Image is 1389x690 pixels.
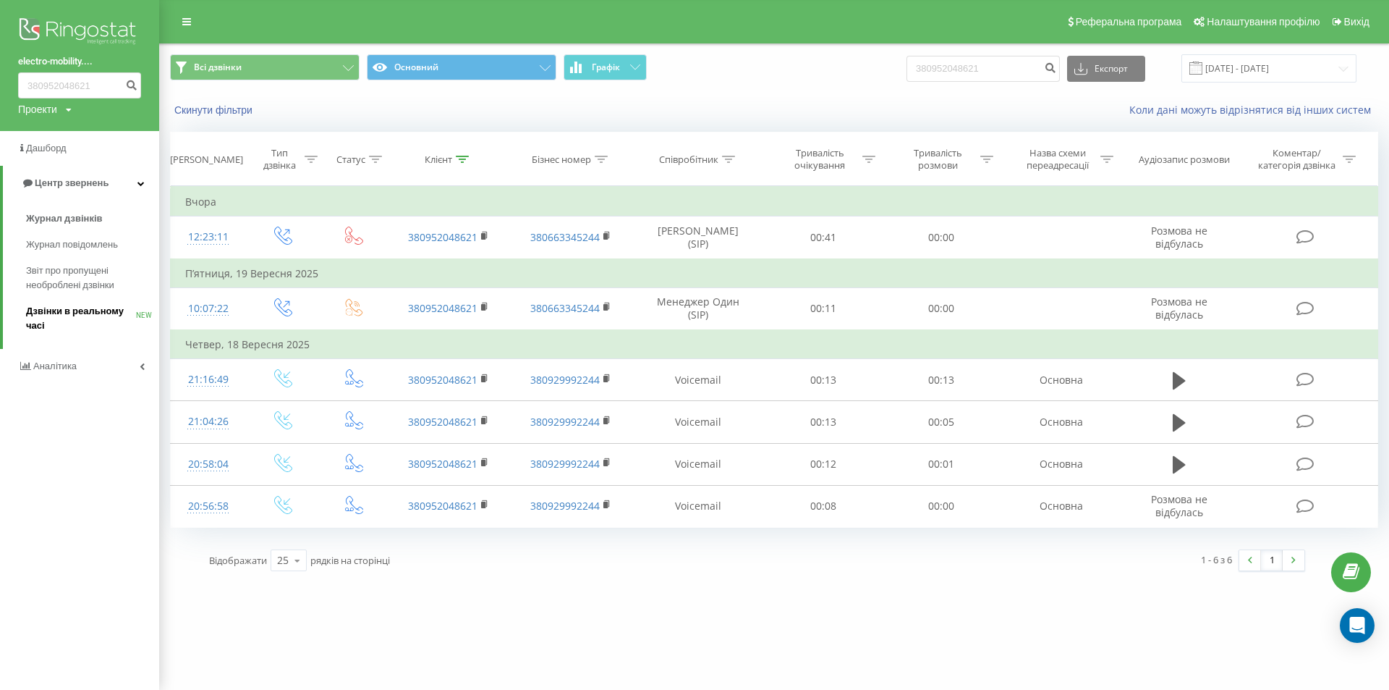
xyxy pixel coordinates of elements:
[408,499,477,513] a: 380952048621
[171,330,1378,359] td: Четвер, 18 Вересня 2025
[408,415,477,429] a: 380952048621
[18,72,141,98] input: Пошук за номером
[171,188,1378,216] td: Вчора
[408,373,477,387] a: 380952048621
[170,54,360,80] button: Всі дзвінки
[185,492,231,521] div: 20:56:58
[26,232,159,258] a: Журнал повідомлень
[35,177,109,188] span: Центр звернень
[1201,552,1232,567] div: 1 - 6 з 6
[530,230,600,244] a: 380663345244
[26,143,67,153] span: Дашборд
[592,62,620,72] span: Графік
[310,554,390,567] span: рядків на сторінці
[1254,147,1339,172] div: Коментар/категорія дзвінка
[883,401,1001,443] td: 00:05
[26,258,159,298] a: Звіт про пропущені необроблені дзвінки
[906,56,1060,82] input: Пошук за номером
[765,443,883,485] td: 00:12
[899,147,977,172] div: Тривалість розмови
[3,166,159,201] a: Центр звернень
[883,287,1001,330] td: 00:00
[26,211,103,226] span: Журнал дзвінків
[18,102,57,117] div: Проекти
[277,553,289,568] div: 25
[170,153,243,166] div: [PERSON_NAME]
[194,62,242,73] span: Всі дзвінки
[1151,295,1207,321] span: Розмова не відбулась
[1001,443,1123,485] td: Основна
[408,230,477,244] a: 380952048621
[530,457,600,471] a: 380929992244
[26,304,136,333] span: Дзвінки в реальному часі
[26,237,118,252] span: Журнал повідомлень
[1001,485,1123,527] td: Основна
[425,153,452,166] div: Клієнт
[1151,224,1207,251] span: Розмова не відбулась
[185,366,231,394] div: 21:16:49
[765,401,883,443] td: 00:13
[781,147,859,172] div: Тривалість очікування
[18,54,141,69] a: electro-mobility....
[883,359,1001,401] td: 00:13
[632,485,764,527] td: Voicemail
[883,443,1001,485] td: 00:01
[1019,147,1097,172] div: Назва схеми переадресації
[532,153,591,166] div: Бізнес номер
[765,287,883,330] td: 00:11
[185,223,231,251] div: 12:23:11
[632,443,764,485] td: Voicemail
[408,301,477,315] a: 380952048621
[765,216,883,259] td: 00:41
[1001,359,1123,401] td: Основна
[632,401,764,443] td: Voicemail
[1067,56,1145,82] button: Експорт
[408,457,477,471] a: 380952048621
[564,54,647,80] button: Графік
[336,153,365,166] div: Статус
[632,359,764,401] td: Voicemail
[18,14,141,51] img: Ringostat logo
[765,359,883,401] td: 00:13
[171,259,1378,288] td: П’ятниця, 19 Вересня 2025
[185,450,231,479] div: 20:58:04
[883,485,1001,527] td: 00:00
[530,373,600,387] a: 380929992244
[209,554,267,567] span: Відображати
[530,415,600,429] a: 380929992244
[26,206,159,232] a: Журнал дзвінків
[1001,401,1123,443] td: Основна
[1139,153,1230,166] div: Аудіозапис розмови
[1344,16,1369,28] span: Вихід
[1151,492,1207,519] span: Розмова не відбулась
[185,295,231,323] div: 10:07:22
[1129,103,1378,117] a: Коли дані можуть відрізнятися вiд інших систем
[185,408,231,436] div: 21:04:26
[632,287,764,330] td: Менеджер Один (SIP)
[1261,550,1283,571] a: 1
[1076,16,1182,28] span: Реферальна програма
[367,54,556,80] button: Основний
[33,361,77,371] span: Аналiтика
[530,499,600,513] a: 380929992244
[1207,16,1320,28] span: Налаштування профілю
[632,216,764,259] td: [PERSON_NAME] (SIP)
[170,104,260,117] button: Скинути фільтри
[26,264,152,293] span: Звіт про пропущені необроблені дзвінки
[1340,608,1375,643] div: Open Intercom Messenger
[259,147,301,172] div: Тип дзвінка
[26,298,159,339] a: Дзвінки в реальному часіNEW
[883,216,1001,259] td: 00:00
[530,301,600,315] a: 380663345244
[765,485,883,527] td: 00:08
[659,153,718,166] div: Співробітник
